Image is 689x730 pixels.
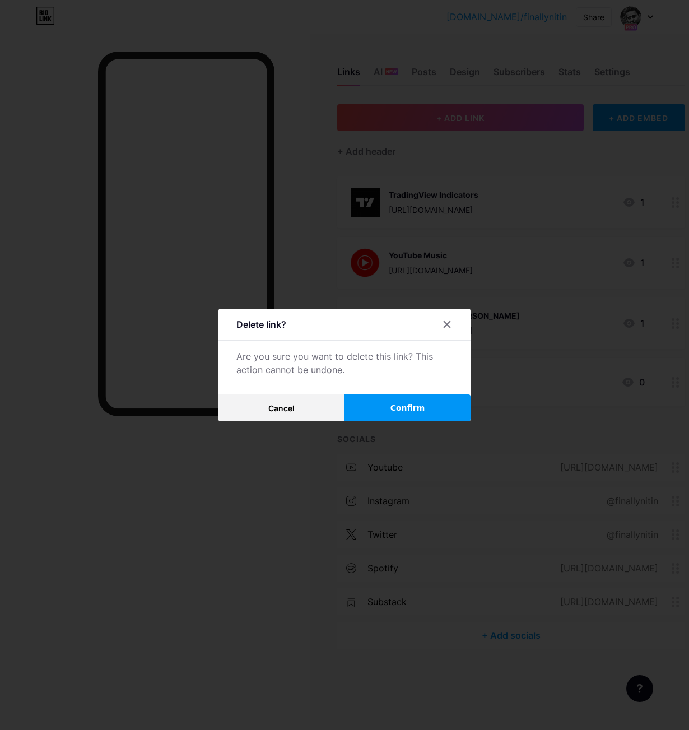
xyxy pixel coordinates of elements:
button: Confirm [344,394,471,421]
button: Cancel [218,394,344,421]
div: Are you sure you want to delete this link? This action cannot be undone. [236,350,453,376]
span: Cancel [268,403,295,413]
span: Confirm [390,402,425,414]
div: Delete link? [236,318,286,331]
